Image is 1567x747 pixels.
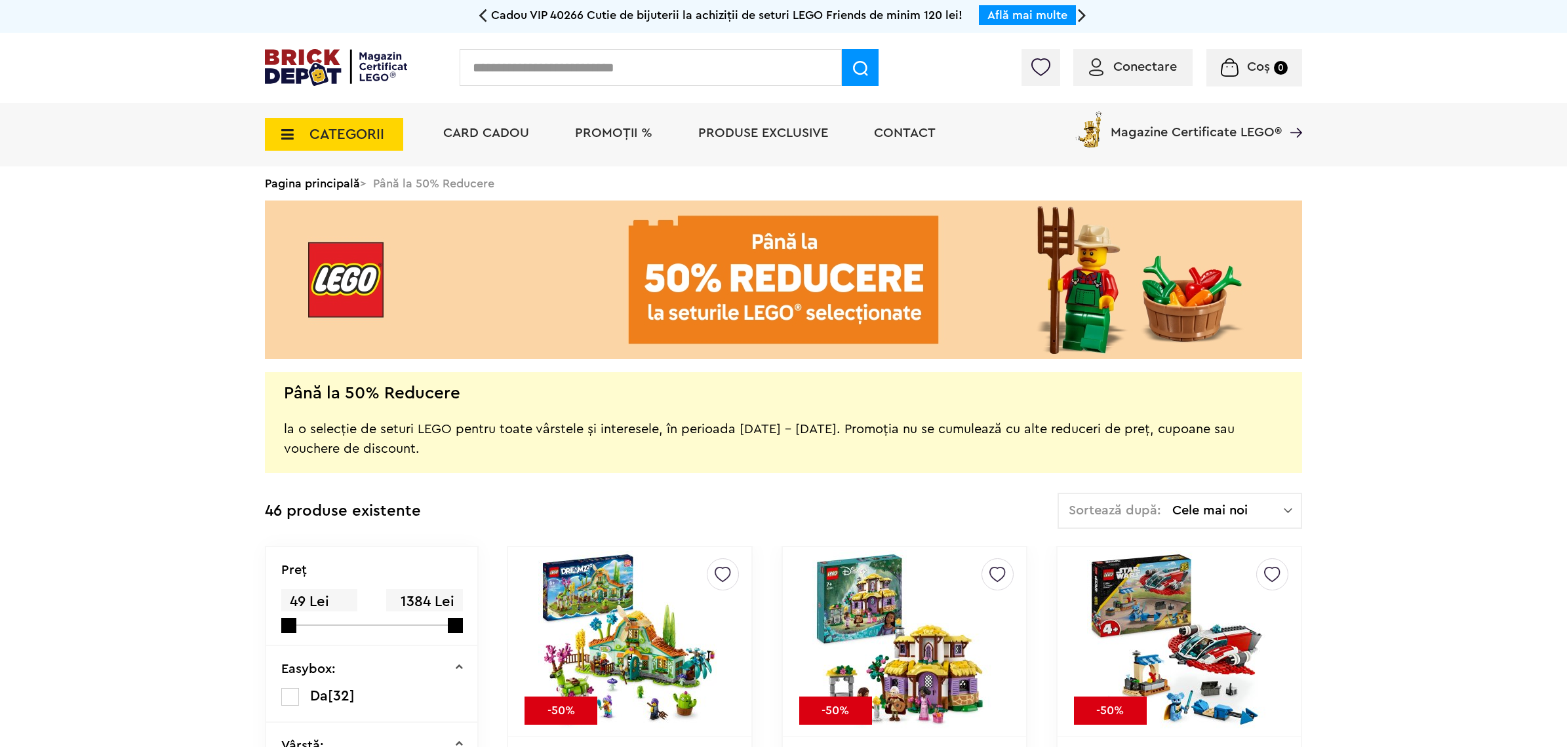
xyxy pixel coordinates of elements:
p: Preţ [281,564,307,577]
span: 1384 Lei [386,589,462,615]
span: CATEGORII [309,127,384,142]
span: Magazine Certificate LEGO® [1111,109,1282,139]
img: Landing page banner [265,201,1302,359]
div: -50% [1074,697,1147,725]
img: Grajdul creaturilor din vis [538,550,722,733]
p: Easybox: [281,662,336,676]
div: -50% [525,697,597,725]
div: 46 produse existente [265,493,421,530]
a: Magazine Certificate LEGO® [1282,109,1302,122]
a: Card Cadou [443,126,529,140]
a: Produse exclusive [698,126,828,140]
small: 0 [1274,61,1288,75]
span: Coș [1247,60,1270,73]
span: Sortează după: [1069,504,1161,517]
div: la o selecție de seturi LEGO pentru toate vârstele și interesele, în perioada [DATE] - [DATE]. Pr... [284,400,1283,459]
a: Pagina principală [265,178,360,189]
h2: Până la 50% Reducere [284,387,460,400]
div: -50% [799,697,872,725]
img: Crimson Firehawk [1087,550,1271,733]
a: Conectare [1089,60,1177,73]
a: PROMOȚII % [575,126,652,140]
img: Coliba Ashei [812,550,996,733]
span: Cadou VIP 40266 Cutie de bijuterii la achiziții de seturi LEGO Friends de minim 120 lei! [491,9,962,21]
span: Da [310,689,328,703]
a: Contact [874,126,936,140]
span: Conectare [1113,60,1177,73]
a: Află mai multe [987,9,1067,21]
span: Cele mai noi [1172,504,1284,517]
div: > Până la 50% Reducere [265,166,1302,201]
span: [32] [328,689,355,703]
span: 49 Lei [281,589,357,615]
